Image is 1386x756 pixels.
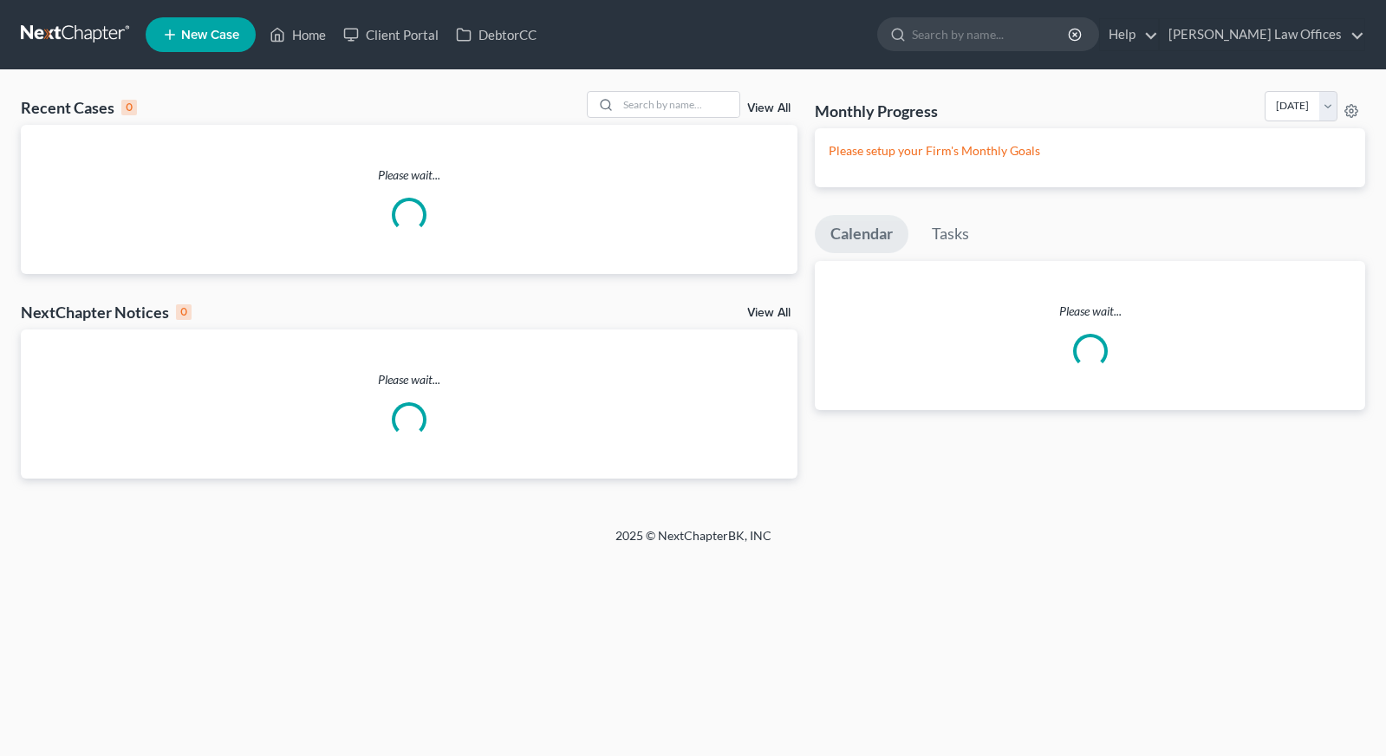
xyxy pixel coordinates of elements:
a: Calendar [815,215,908,253]
a: DebtorCC [447,19,545,50]
input: Search by name... [912,18,1070,50]
div: NextChapter Notices [21,302,192,323]
div: Recent Cases [21,97,137,118]
a: View All [747,307,791,319]
h3: Monthly Progress [815,101,938,121]
div: 0 [121,100,137,115]
a: Client Portal [335,19,447,50]
a: Tasks [916,215,985,253]
a: Home [261,19,335,50]
p: Please wait... [21,371,797,388]
div: 0 [176,304,192,320]
a: View All [747,102,791,114]
p: Please wait... [21,166,797,184]
p: Please setup your Firm's Monthly Goals [829,142,1351,160]
a: Help [1100,19,1158,50]
input: Search by name... [618,92,739,117]
div: 2025 © NextChapterBK, INC [199,527,1188,558]
span: New Case [181,29,239,42]
p: Please wait... [815,303,1365,320]
a: [PERSON_NAME] Law Offices [1160,19,1364,50]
